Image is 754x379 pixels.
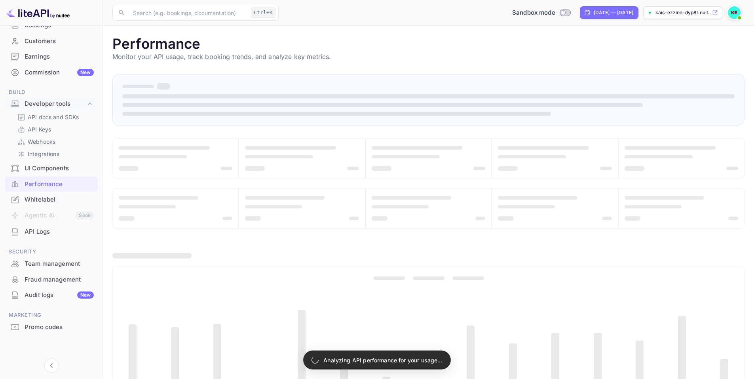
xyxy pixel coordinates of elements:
[5,320,98,335] div: Promo codes
[14,111,95,123] div: API docs and SDKs
[14,136,95,147] div: Webhooks
[5,177,98,192] div: Performance
[5,65,98,80] a: CommissionNew
[77,69,94,76] div: New
[25,291,94,300] div: Audit logs
[17,113,91,121] a: API docs and SDKs
[5,320,98,334] a: Promo codes
[25,180,94,189] div: Performance
[25,21,94,30] div: Bookings
[28,150,59,158] p: Integrations
[5,248,98,256] span: Security
[594,9,633,16] div: [DATE] — [DATE]
[5,34,98,48] a: Customers
[655,9,710,16] p: kais-ezzine-dyp8l.nuit...
[5,177,98,191] a: Performance
[25,275,94,284] div: Fraud management
[112,52,745,61] p: Monitor your API usage, track booking trends, and analyze key metrics.
[25,99,86,109] div: Developer tools
[5,272,98,288] div: Fraud management
[6,6,70,19] img: LiteAPI logo
[5,88,98,97] span: Build
[25,323,94,332] div: Promo codes
[5,49,98,64] a: Earnings
[509,8,574,17] div: Switch to Production mode
[728,6,741,19] img: Kais Ezzine
[5,192,98,207] a: Whitelabel
[5,18,98,32] a: Bookings
[28,113,79,121] p: API docs and SDKs
[25,68,94,77] div: Commission
[5,288,98,303] div: Audit logsNew
[5,224,98,239] a: API Logs
[25,37,94,46] div: Customers
[5,311,98,320] span: Marketing
[25,195,94,204] div: Whitelabel
[251,8,275,18] div: Ctrl+K
[112,35,745,52] h1: Performance
[25,259,94,269] div: Team management
[17,137,91,146] a: Webhooks
[28,125,51,133] p: API Keys
[5,97,98,111] div: Developer tools
[5,18,98,33] div: Bookings
[25,52,94,61] div: Earnings
[5,256,98,271] a: Team management
[25,164,94,173] div: UI Components
[5,161,98,175] a: UI Components
[17,150,91,158] a: Integrations
[512,8,555,17] span: Sandbox mode
[28,137,55,146] p: Webhooks
[17,125,91,133] a: API Keys
[5,161,98,176] div: UI Components
[128,5,248,21] input: Search (e.g. bookings, documentation)
[323,356,442,364] p: Analyzing API performance for your usage...
[5,288,98,302] a: Audit logsNew
[77,291,94,299] div: New
[25,227,94,236] div: API Logs
[14,124,95,135] div: API Keys
[44,358,59,373] button: Collapse navigation
[5,272,98,287] a: Fraud management
[14,148,95,160] div: Integrations
[5,34,98,49] div: Customers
